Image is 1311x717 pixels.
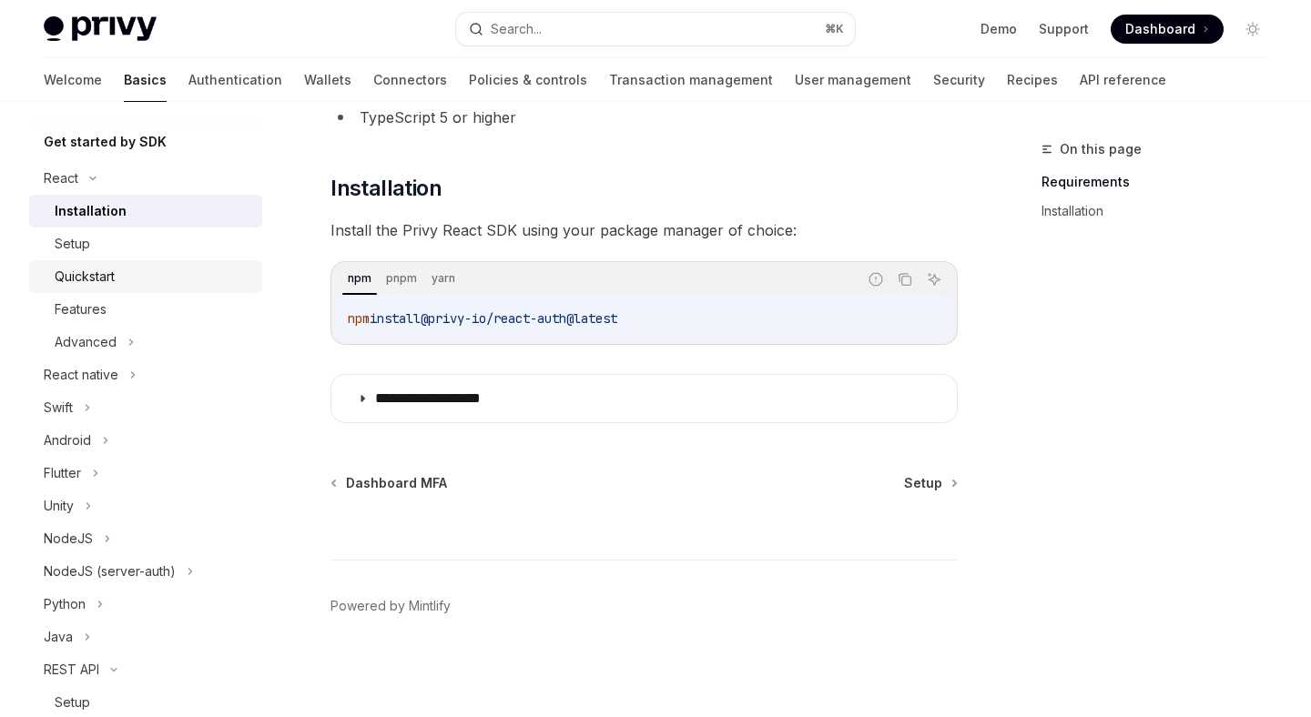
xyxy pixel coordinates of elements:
span: @privy-io/react-auth@latest [421,310,617,327]
a: Welcome [44,58,102,102]
div: Python [44,593,86,615]
button: Toggle dark mode [1238,15,1267,44]
span: Install the Privy React SDK using your package manager of choice: [330,217,958,243]
a: Features [29,293,262,326]
a: Requirements [1042,167,1282,197]
button: Report incorrect code [864,268,888,291]
button: Search...⌘K [456,13,854,45]
div: Swift [44,397,73,419]
h5: Get started by SDK [44,131,167,153]
a: Powered by Mintlify [330,597,451,615]
div: Quickstart [55,266,115,288]
button: Copy the contents from the code block [893,268,917,291]
a: Dashboard [1111,15,1224,44]
div: React [44,167,78,189]
div: Features [55,298,107,320]
a: Authentication [188,58,282,102]
a: Connectors [373,58,447,102]
span: Installation [330,174,442,203]
a: Demo [981,20,1017,38]
img: light logo [44,16,157,42]
a: Setup [904,474,956,492]
div: REST API [44,659,99,681]
a: Recipes [1007,58,1058,102]
button: Ask AI [922,268,946,291]
div: Unity [44,495,74,517]
div: Search... [491,18,542,40]
div: yarn [426,268,461,289]
div: NodeJS (server-auth) [44,560,176,582]
div: Android [44,429,91,451]
div: Flutter [44,462,81,484]
div: npm [342,268,377,289]
span: npm [348,310,370,327]
li: TypeScript 5 or higher [330,105,958,130]
a: Wallets [304,58,351,102]
a: Dashboard MFA [332,474,447,492]
a: Transaction management [609,58,773,102]
div: Setup [55,692,90,713]
a: Support [1039,20,1089,38]
span: ⌘ K [825,22,844,36]
div: Installation [55,200,127,222]
div: NodeJS [44,528,93,550]
span: Dashboard MFA [346,474,447,492]
a: Setup [29,227,262,260]
a: API reference [1080,58,1166,102]
span: Dashboard [1125,20,1195,38]
div: Java [44,626,73,648]
div: Setup [55,233,90,255]
a: Installation [1042,197,1282,226]
span: install [370,310,421,327]
a: Installation [29,195,262,227]
a: Basics [124,58,167,102]
a: Quickstart [29,260,262,293]
div: Advanced [55,331,117,353]
a: Security [933,58,985,102]
a: User management [795,58,911,102]
span: On this page [1060,138,1142,160]
a: Policies & controls [469,58,587,102]
div: pnpm [381,268,422,289]
div: React native [44,364,118,386]
span: Setup [904,474,942,492]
